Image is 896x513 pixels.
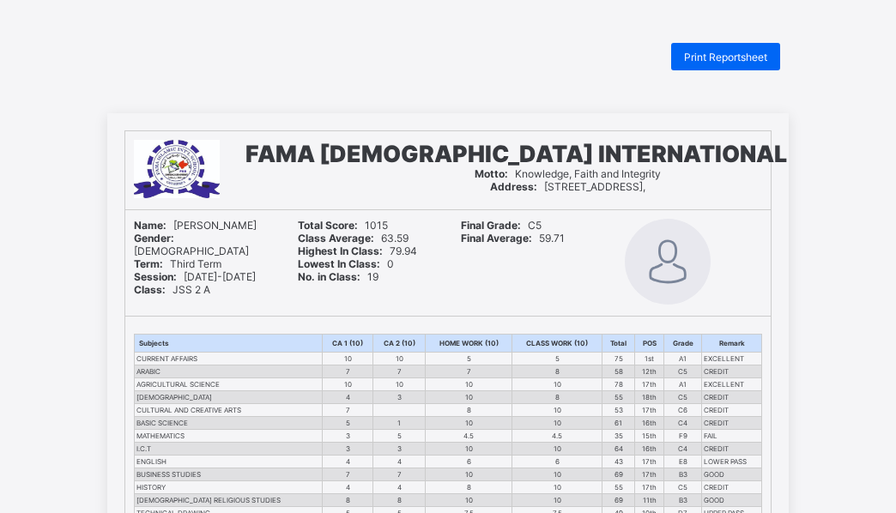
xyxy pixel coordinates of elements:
[635,493,664,506] td: 11th
[602,480,635,493] td: 55
[512,442,602,455] td: 10
[322,390,372,403] td: 4
[298,257,380,270] b: Lowest In Class:
[425,442,512,455] td: 10
[664,455,702,468] td: E8
[490,180,537,193] b: Address:
[425,468,512,480] td: 10
[135,403,323,416] td: CULTURAL AND CREATIVE ARTS
[425,429,512,442] td: 4.5
[635,442,664,455] td: 16th
[512,352,602,365] td: 5
[461,219,521,232] b: Final Grade:
[373,455,426,468] td: 4
[322,365,372,377] td: 7
[135,334,323,352] th: Subjects
[298,219,358,232] b: Total Score:
[135,416,323,429] td: BASIC SCIENCE
[602,429,635,442] td: 35
[664,377,702,390] td: A1
[702,390,762,403] td: CREDIT
[602,416,635,429] td: 61
[425,455,512,468] td: 6
[664,365,702,377] td: C5
[512,390,602,403] td: 8
[475,167,661,180] span: Knowledge, Faith and Integrity
[664,493,702,506] td: B3
[635,390,664,403] td: 18th
[425,365,512,377] td: 7
[134,232,249,257] span: [DEMOGRAPHIC_DATA]
[298,244,383,257] b: Highest In Class:
[664,480,702,493] td: C5
[135,390,323,403] td: [DEMOGRAPHIC_DATA]
[461,232,532,244] b: Final Average:
[135,455,323,468] td: ENGLISH
[135,468,323,480] td: BUSINESS STUDIES
[702,455,762,468] td: LOWER PASS
[684,51,767,63] span: Print Reportsheet
[512,493,602,506] td: 10
[664,416,702,429] td: C4
[373,416,426,429] td: 1
[512,429,602,442] td: 4.5
[512,334,602,352] th: CLASS WORK (10)
[702,442,762,455] td: CREDIT
[635,455,664,468] td: 17th
[373,480,426,493] td: 4
[298,219,388,232] span: 1015
[702,480,762,493] td: CREDIT
[134,232,174,244] b: Gender:
[635,429,664,442] td: 15th
[702,493,762,506] td: GOOD
[702,468,762,480] td: GOOD
[512,480,602,493] td: 10
[664,352,702,365] td: A1
[664,390,702,403] td: C5
[512,403,602,416] td: 10
[702,429,762,442] td: FAIL
[135,365,323,377] td: ARABIC
[298,270,360,283] b: No. in Class:
[134,257,163,270] b: Term:
[602,468,635,480] td: 69
[373,334,426,352] th: CA 2 (10)
[425,480,512,493] td: 8
[475,167,508,180] b: Motto:
[373,429,426,442] td: 5
[134,257,221,270] span: Third Term
[702,352,762,365] td: EXCELLENT
[635,365,664,377] td: 12th
[322,416,372,429] td: 5
[702,416,762,429] td: CREDIT
[425,493,512,506] td: 10
[512,468,602,480] td: 10
[135,429,323,442] td: MATHEMATICS
[135,352,323,365] td: CURRENT AFFAIRS
[373,365,426,377] td: 7
[298,257,394,270] span: 0
[425,334,512,352] th: HOME WORK (10)
[322,442,372,455] td: 3
[425,403,512,416] td: 8
[134,283,166,296] b: Class:
[635,480,664,493] td: 17th
[664,429,702,442] td: F9
[322,352,372,365] td: 10
[373,468,426,480] td: 7
[602,390,635,403] td: 55
[512,455,602,468] td: 6
[602,365,635,377] td: 58
[512,377,602,390] td: 10
[425,390,512,403] td: 10
[635,377,664,390] td: 17th
[461,219,542,232] span: C5
[664,442,702,455] td: C4
[322,334,372,352] th: CA 1 (10)
[134,219,166,232] b: Name:
[373,377,426,390] td: 10
[298,270,378,283] span: 19
[373,390,426,403] td: 3
[702,377,762,390] td: EXCELLENT
[322,403,372,416] td: 7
